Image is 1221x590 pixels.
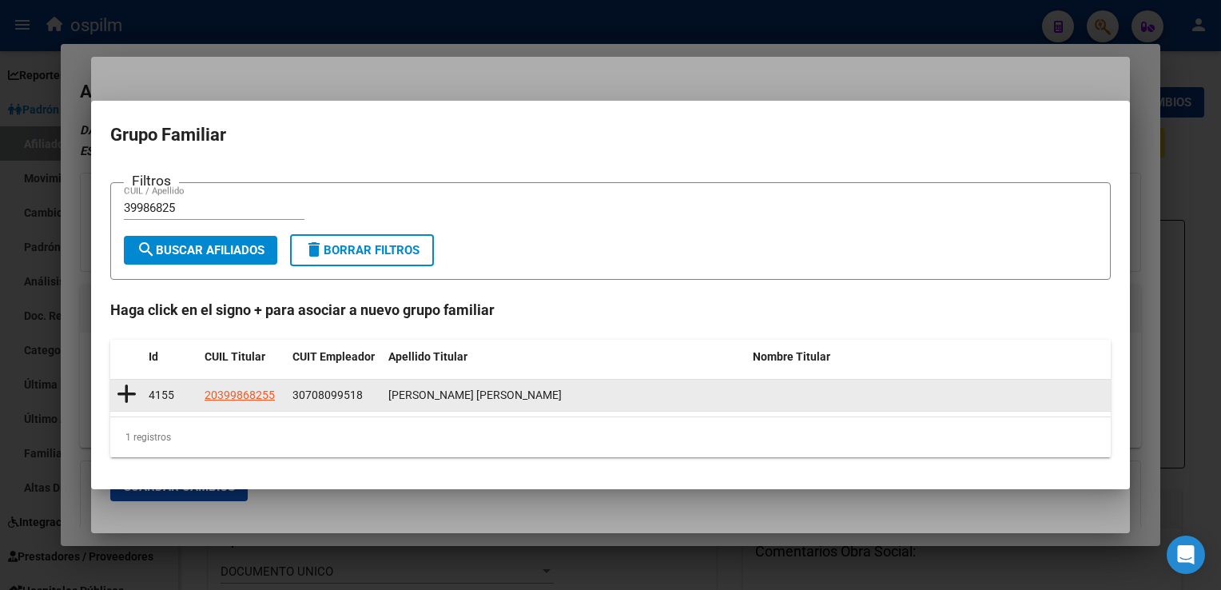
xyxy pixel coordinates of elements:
[124,236,277,265] button: Buscar Afiliados
[388,389,562,401] span: ROSTIROLLA ENZO MARTN
[290,234,434,266] button: Borrar Filtros
[286,340,382,374] datatable-header-cell: CUIT Empleador
[149,350,158,363] span: Id
[149,389,174,401] span: 4155
[746,340,1111,374] datatable-header-cell: Nombre Titular
[1167,536,1205,574] div: Open Intercom Messenger
[198,340,286,374] datatable-header-cell: CUIL Titular
[110,299,1111,321] h4: Haga click en el signo + para asociar a nuevo grupo familiar
[110,120,1111,150] h2: Grupo Familiar
[137,240,156,259] mat-icon: search
[753,350,830,363] span: Nombre Titular
[292,389,363,401] span: 30708099518
[304,240,324,259] mat-icon: delete
[205,350,265,363] span: CUIL Titular
[304,243,420,257] span: Borrar Filtros
[124,170,179,191] h3: Filtros
[137,243,264,257] span: Buscar Afiliados
[382,340,746,374] datatable-header-cell: Apellido Titular
[142,340,198,374] datatable-header-cell: Id
[110,417,1111,457] div: 1 registros
[205,389,275,401] span: 20399868255
[292,350,375,363] span: CUIT Empleador
[388,350,467,363] span: Apellido Titular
